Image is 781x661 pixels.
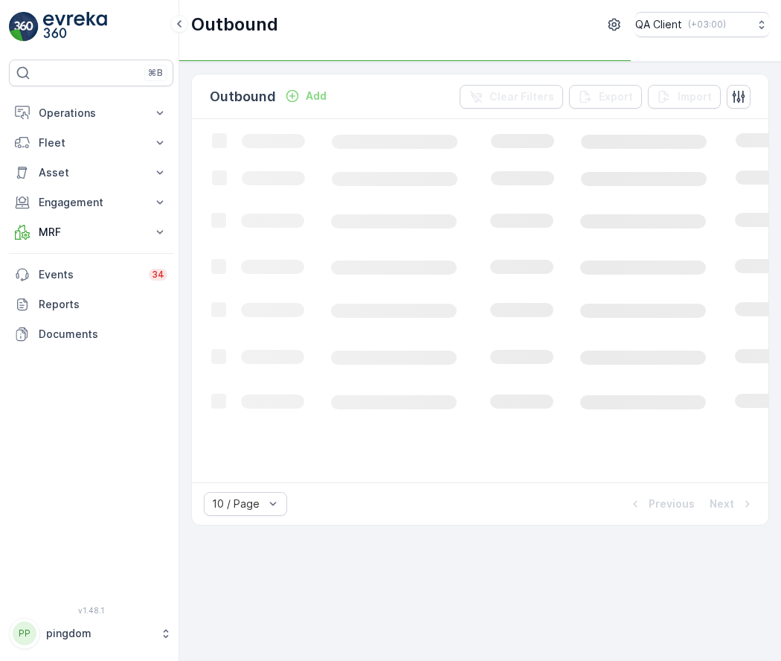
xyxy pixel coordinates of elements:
[152,269,164,281] p: 34
[306,89,327,103] p: Add
[649,496,695,511] p: Previous
[9,98,173,128] button: Operations
[708,495,756,513] button: Next
[39,267,140,282] p: Events
[648,85,721,109] button: Import
[13,622,36,645] div: PP
[635,12,769,37] button: QA Client(+03:00)
[39,327,167,342] p: Documents
[39,225,144,240] p: MRF
[46,626,152,641] p: pingdom
[39,297,167,312] p: Reports
[39,106,144,121] p: Operations
[43,12,107,42] img: logo_light-DOdMpM7g.png
[678,89,712,104] p: Import
[191,13,278,36] p: Outbound
[599,89,633,104] p: Export
[210,86,276,107] p: Outbound
[39,195,144,210] p: Engagement
[148,67,163,79] p: ⌘B
[39,165,144,180] p: Asset
[9,128,173,158] button: Fleet
[688,19,726,31] p: ( +03:00 )
[9,217,173,247] button: MRF
[9,290,173,319] a: Reports
[9,260,173,290] a: Events34
[710,496,734,511] p: Next
[635,17,682,32] p: QA Client
[626,495,696,513] button: Previous
[9,618,173,649] button: PPpingdom
[569,85,642,109] button: Export
[489,89,554,104] p: Clear Filters
[279,87,332,105] button: Add
[9,12,39,42] img: logo
[9,606,173,615] span: v 1.48.1
[9,158,173,188] button: Asset
[9,188,173,217] button: Engagement
[39,135,144,150] p: Fleet
[460,85,563,109] button: Clear Filters
[9,319,173,349] a: Documents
